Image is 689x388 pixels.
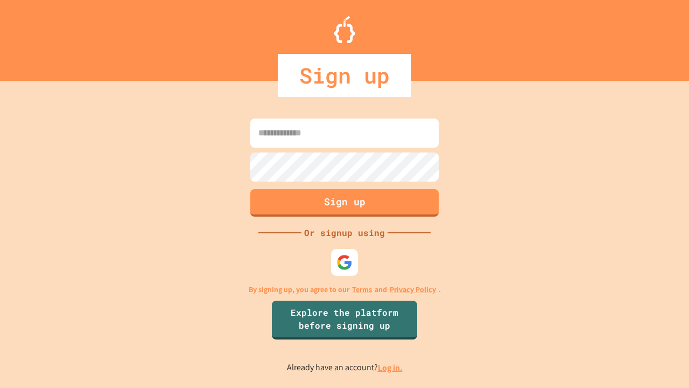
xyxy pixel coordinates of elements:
[352,284,372,295] a: Terms
[336,254,353,271] img: google-icon.svg
[272,301,417,339] a: Explore the platform before signing up
[644,345,678,377] iframe: chat widget
[600,298,678,344] iframe: chat widget
[390,284,436,295] a: Privacy Policy
[278,54,411,97] div: Sign up
[287,361,403,375] p: Already have an account?
[249,284,441,295] p: By signing up, you agree to our and .
[250,189,439,217] button: Sign up
[301,226,388,239] div: Or signup using
[334,16,355,43] img: Logo.svg
[378,362,403,373] a: Log in.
